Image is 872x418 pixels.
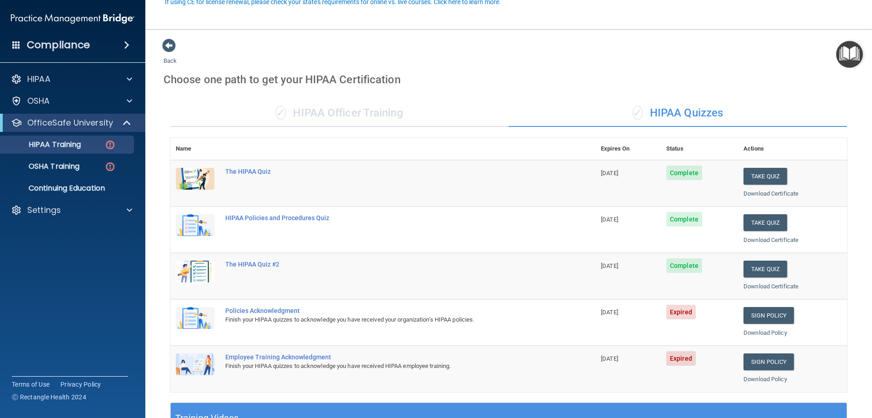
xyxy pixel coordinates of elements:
p: OSHA [27,96,50,106]
p: OfficeSafe University [27,117,113,128]
a: Privacy Policy [60,380,101,389]
a: Download Certificate [743,283,798,290]
img: danger-circle.6113f641.png [104,139,116,151]
a: Sign Policy [743,307,794,324]
div: HIPAA Officer Training [170,100,509,127]
div: Employee Training Acknowledgment [225,353,550,361]
div: Choose one path to get your HIPAA Certification [163,66,854,93]
a: Back [163,46,177,64]
div: HIPAA Policies and Procedures Quiz [225,214,550,222]
th: Expires On [595,138,661,160]
span: [DATE] [601,216,618,223]
button: Take Quiz [743,261,787,277]
a: Settings [11,205,132,216]
p: OSHA Training [6,162,79,171]
p: Settings [27,205,61,216]
div: The HIPAA Quiz [225,168,550,175]
th: Status [661,138,738,160]
img: danger-circle.6113f641.png [104,161,116,172]
span: [DATE] [601,355,618,362]
a: HIPAA [11,74,132,85]
div: Policies Acknowledgment [225,307,550,314]
span: Ⓒ Rectangle Health 2024 [12,393,86,402]
div: The HIPAA Quiz #2 [225,261,550,268]
a: Terms of Use [12,380,50,389]
span: Complete [666,258,702,273]
a: Download Certificate [743,190,798,197]
span: Complete [666,212,702,227]
a: OfficeSafe University [11,117,132,128]
a: Download Policy [743,329,787,336]
span: Expired [666,305,696,319]
span: Complete [666,166,702,180]
a: OSHA [11,96,132,106]
th: Name [170,138,220,160]
span: [DATE] [601,309,618,316]
div: HIPAA Quizzes [509,100,847,127]
p: Continuing Education [6,184,130,193]
span: Expired [666,351,696,366]
button: Take Quiz [743,168,787,185]
h4: Compliance [27,39,90,51]
button: Take Quiz [743,214,787,231]
button: Open Resource Center [836,41,863,68]
p: HIPAA Training [6,140,81,149]
div: Finish your HIPAA quizzes to acknowledge you have received HIPAA employee training. [225,361,550,372]
th: Actions [738,138,847,160]
a: Download Policy [743,376,787,383]
span: ✓ [276,106,286,120]
img: PMB logo [11,10,134,28]
div: Finish your HIPAA quizzes to acknowledge you have received your organization’s HIPAA policies. [225,314,550,325]
span: [DATE] [601,170,618,176]
p: HIPAA [27,74,50,85]
a: Download Certificate [743,237,798,243]
span: [DATE] [601,262,618,269]
a: Sign Policy [743,353,794,370]
span: ✓ [633,106,643,120]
